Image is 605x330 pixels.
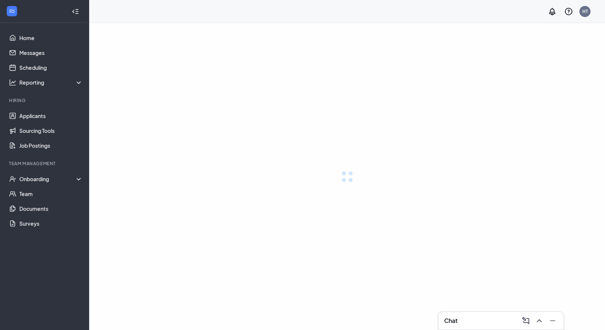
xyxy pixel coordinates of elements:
[9,160,81,167] div: Team Management
[548,7,557,16] svg: Notifications
[19,186,83,201] a: Team
[9,79,16,86] svg: Analysis
[19,175,83,183] div: Onboarding
[546,315,558,327] button: Minimize
[564,7,573,16] svg: QuestionInfo
[19,79,83,86] div: Reporting
[19,201,83,216] a: Documents
[535,316,544,325] svg: ChevronUp
[19,123,83,138] a: Sourcing Tools
[9,97,81,104] div: Hiring
[19,60,83,75] a: Scheduling
[19,216,83,231] a: Surveys
[19,45,83,60] a: Messages
[533,315,544,327] button: ChevronUp
[444,317,458,325] h3: Chat
[9,175,16,183] svg: UserCheck
[72,8,79,15] svg: Collapse
[521,316,530,325] svg: ComposeMessage
[8,7,16,15] svg: WorkstreamLogo
[582,8,588,14] div: HT
[19,30,83,45] a: Home
[19,138,83,153] a: Job Postings
[19,108,83,123] a: Applicants
[548,316,557,325] svg: Minimize
[519,315,531,327] button: ComposeMessage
